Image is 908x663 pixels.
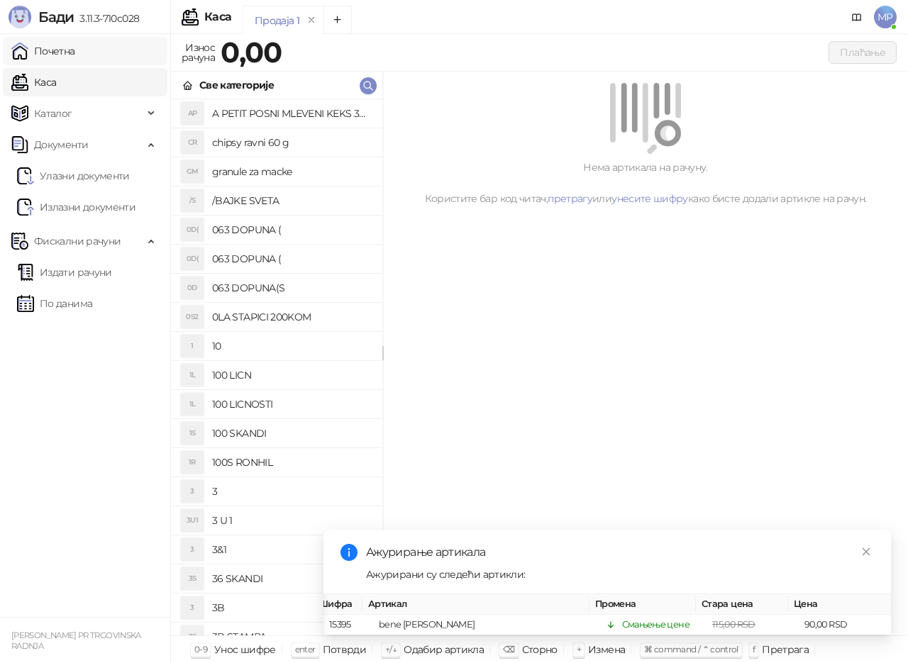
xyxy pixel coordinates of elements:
h4: 063 DOPUNA ( [212,218,371,241]
h4: 36 SKANDI [212,567,371,590]
div: 0D( [181,218,204,241]
div: Потврди [323,640,367,659]
h4: A PETIT POSNI MLEVENI KEKS 300G [212,102,371,125]
th: Промена [589,594,696,615]
div: Нема артикала на рачуну. Користите бар код читач, или како бисте додали артикле на рачун. [400,160,891,206]
div: Продаја 1 [255,13,299,28]
span: 0-9 [194,644,207,654]
span: Фискални рачуни [34,227,121,255]
div: 3S [181,567,204,590]
h4: 3B STAMPA [212,625,371,648]
h4: 3 [212,480,371,503]
div: Износ рачуна [179,38,218,67]
td: 90,00 RSD [799,615,891,635]
div: GM [181,160,204,183]
h4: 3&1 [212,538,371,561]
div: 1L [181,364,204,386]
button: remove [302,14,321,26]
div: Смањење цене [622,618,690,632]
div: Унос шифре [214,640,276,659]
th: Шифра [313,594,362,615]
div: Сторно [522,640,558,659]
div: 3 [181,480,204,503]
a: По данима [17,289,92,318]
small: [PERSON_NAME] PR TRGOVINSKA RADNJA [11,630,141,651]
div: Све категорије [199,77,274,93]
strong: 0,00 [221,35,282,69]
div: CR [181,131,204,154]
div: 0S2 [181,306,204,328]
div: Ажурирање артикала [366,544,874,561]
a: Каса [11,68,56,96]
span: + [577,644,581,654]
h4: /BAJKE SVETA [212,189,371,212]
h4: 3B [212,596,371,619]
span: ⌫ [503,644,514,654]
span: 115,00 RSD [712,619,755,630]
div: Одабир артикла [404,640,484,659]
a: Ulazni dokumentiУлазни документи [17,162,130,190]
th: Цена [788,594,880,615]
h4: chipsy ravni 60 g [212,131,371,154]
img: Logo [9,6,31,28]
span: enter [295,644,316,654]
span: close [861,547,871,557]
a: Излазни документи [17,193,135,221]
a: Почетна [11,37,75,65]
h4: 0LA STAPICI 200KOM [212,306,371,328]
td: 15395 [323,615,373,635]
span: Бади [38,9,74,26]
th: Стара цена [696,594,788,615]
th: Артикал [362,594,589,615]
span: f [753,644,755,654]
div: 0D [181,277,204,299]
a: Close [858,544,874,559]
div: Каса [204,11,231,23]
div: Измена [588,640,625,659]
h4: 100 SKANDI [212,422,371,445]
h4: 063 DOPUNA(S [212,277,371,299]
span: info-circle [340,544,358,561]
div: 0D( [181,247,204,270]
h4: 100 LICNOSTI [212,393,371,416]
span: ↑/↓ [385,644,397,654]
h4: 100S RONHIL [212,451,371,474]
button: Плаћање [829,41,897,64]
div: /S [181,189,204,212]
div: Ажурирани су следећи артикли: [366,567,874,582]
span: 3.11.3-710c028 [74,12,139,25]
h4: 100 LICN [212,364,371,386]
div: 3 [181,538,204,561]
a: Издати рачуни [17,258,112,286]
h4: 3 U 1 [212,509,371,532]
div: Претрага [762,640,809,659]
span: Документи [34,130,88,159]
span: MP [874,6,897,28]
h4: 063 DOPUNA ( [212,247,371,270]
button: Add tab [323,6,352,34]
td: bene [PERSON_NAME] [373,615,600,635]
div: 1S [181,422,204,445]
span: Каталог [34,99,72,128]
div: 1R [181,451,204,474]
div: 3 [181,596,204,619]
h4: granule za macke [212,160,371,183]
div: 1L [181,393,204,416]
div: 3U1 [181,509,204,532]
a: Документација [846,6,868,28]
div: 3S [181,625,204,648]
div: 1 [181,335,204,357]
div: AP [181,102,204,125]
h4: 10 [212,335,371,357]
span: ⌘ command / ⌃ control [644,644,738,654]
div: grid [171,99,382,635]
a: унесите шифру [611,192,688,205]
a: претрагу [548,192,592,205]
